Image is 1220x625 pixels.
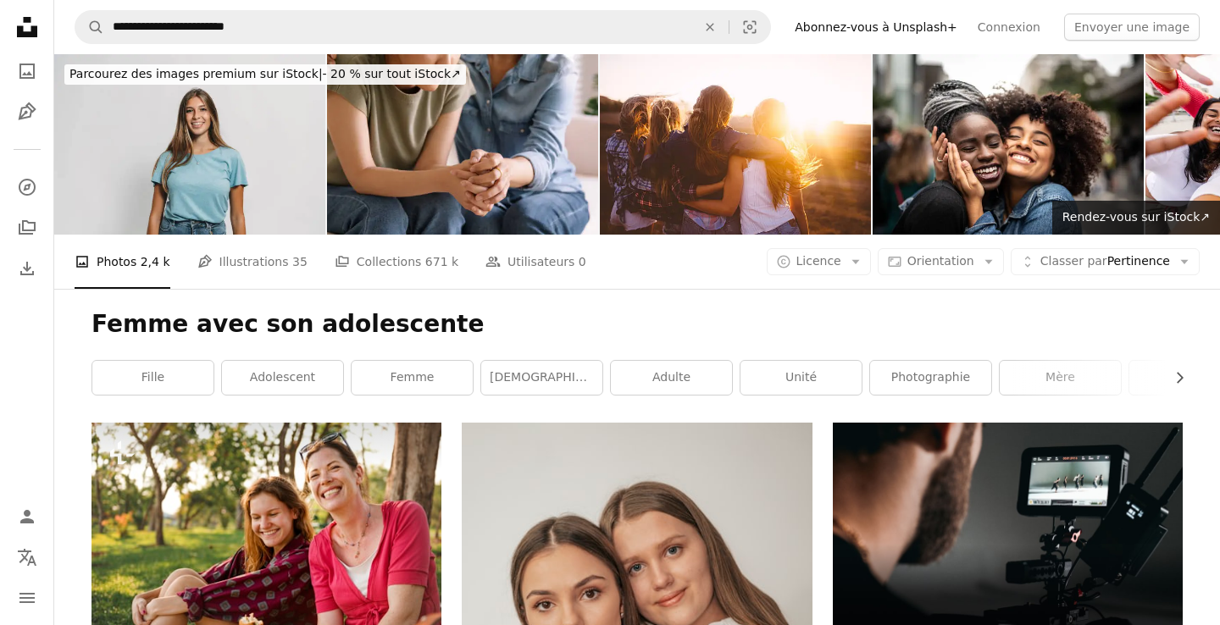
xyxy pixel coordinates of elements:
[54,54,476,95] a: Parcourez des images premium sur iStock|- 20 % sur tout iStock↗
[1040,253,1170,270] span: Pertinence
[481,361,602,395] a: [DEMOGRAPHIC_DATA]
[600,54,871,235] img: Adolescentes avec vue sur le coucher du soleil sur une soirée d'été
[1000,361,1121,395] a: Mère
[292,252,308,271] span: 35
[729,11,770,43] button: Recherche de visuels
[579,252,586,271] span: 0
[327,54,598,235] img: Asie d’âge moyen personnes vieille maman se tenant la main confiance confort aider jeune femme pa...
[54,54,325,235] img: Portrait d’une jeune femme adulte sur fond blanc
[10,540,44,574] button: Langue
[91,309,1183,340] h1: Femme avec son adolescente
[485,235,586,289] a: Utilisateurs 0
[10,581,44,615] button: Menu
[352,361,473,395] a: femme
[870,361,991,395] a: photographie
[10,170,44,204] a: Explorer
[785,14,968,41] a: Abonnez-vous à Unsplash+
[1164,361,1183,395] button: faire défiler la liste vers la droite
[907,254,974,268] span: Orientation
[10,500,44,534] a: Connexion / S’inscrire
[425,252,458,271] span: 671 k
[611,361,732,395] a: adulte
[10,54,44,88] a: Photos
[1052,201,1220,235] a: Rendez-vous sur iStock↗
[69,67,461,80] span: - 20 % sur tout iStock ↗
[222,361,343,395] a: adolescent
[335,235,458,289] a: Collections 671 k
[968,14,1051,41] a: Connexion
[197,235,308,289] a: Illustrations 35
[1011,248,1200,275] button: Classer parPertinence
[1064,14,1200,41] button: Envoyer une image
[740,361,862,395] a: Unité
[1062,210,1210,224] span: Rendez-vous sur iStock ↗
[75,11,104,43] button: Rechercher sur Unsplash
[69,67,323,80] span: Parcourez des images premium sur iStock |
[1040,254,1107,268] span: Classer par
[873,54,1144,235] img: L’amour de meilleurs amis
[767,248,871,275] button: Licence
[10,252,44,285] a: Historique de téléchargement
[691,11,729,43] button: Effacer
[75,10,771,44] form: Rechercher des visuels sur tout le site
[10,95,44,129] a: Illustrations
[878,248,1004,275] button: Orientation
[92,361,213,395] a: Fille
[10,211,44,245] a: Collections
[91,533,441,548] a: Mère et fille pique-dans le parc
[796,254,841,268] span: Licence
